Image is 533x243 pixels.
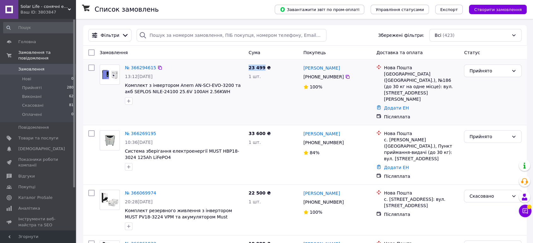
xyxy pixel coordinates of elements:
span: Скасовані [22,103,44,108]
span: Товари та послуги [18,135,58,141]
span: 10:36[DATE] [125,140,153,145]
span: Каталог ProSale [18,195,52,201]
div: Прийнято [469,67,509,74]
span: 20:28[DATE] [125,199,153,204]
div: Післяплата [384,211,459,218]
a: Фото товару [100,65,120,85]
a: № 366069974 [125,190,156,195]
button: Створити замовлення [469,5,527,14]
a: Створити замовлення [463,7,527,12]
span: 84% [310,150,319,155]
img: Фото товару [100,66,120,82]
span: 1 шт. [249,74,261,79]
span: Cума [249,50,260,55]
span: Нові [22,76,31,82]
span: Завантажити звіт по пром-оплаті [280,7,359,12]
span: 62 [69,94,73,99]
div: Ваш ID: 3803847 [20,9,76,15]
span: Всі [435,32,441,38]
span: 100% [310,84,322,89]
span: Замовлення [100,50,128,55]
a: [PERSON_NAME] [303,131,340,137]
span: 0 [71,76,73,82]
a: № 366294615 [125,65,156,70]
span: Прийняті [22,85,42,91]
span: 1 шт. [249,199,261,204]
button: Експорт [435,5,463,14]
span: Доставка та оплата [376,50,423,55]
img: Фото товару [100,192,120,208]
div: [PHONE_NUMBER] [302,72,345,81]
div: [GEOGRAPHIC_DATA] ([GEOGRAPHIC_DATA].), №186 (до 30 кг на одне місце): вул. [STREET_ADDRESS][PERS... [384,71,459,102]
div: Післяплата [384,173,459,179]
span: Оплачені [22,112,42,117]
a: [PERSON_NAME] [303,65,340,71]
a: Фото товару [100,130,120,150]
a: Комплект з інвертором Anern AN-SCI-EVO-3200 та акб SEPLOS NILE-24100 25.6V 100AH ​​2.56KWH [125,83,241,94]
span: Управління статусами [376,7,424,12]
span: Інструменти веб-майстра та SEO [18,216,58,228]
button: Завантажити звіт по пром-оплаті [275,5,364,14]
button: Управління статусами [371,5,429,14]
div: [PHONE_NUMBER] [302,138,345,147]
span: Замовлення [18,66,44,72]
a: Система зберігання електроенергії MUST НВР18-3024 125Ah LiFePО4 [125,149,239,160]
span: 23 499 ₴ [249,65,271,70]
span: Покупець [303,50,326,55]
input: Пошук [3,22,74,33]
span: 13:12[DATE] [125,74,153,79]
div: Нова Пошта [384,190,459,196]
span: 1 шт. [249,140,261,145]
a: [PERSON_NAME] [303,190,340,196]
div: Нова Пошта [384,130,459,137]
img: Фото товару [100,132,120,148]
span: 22 500 ₴ [249,190,271,195]
span: [DEMOGRAPHIC_DATA] [18,146,65,152]
span: 0 [71,112,73,117]
a: Додати ЕН [384,105,409,110]
span: 100% [310,210,322,215]
div: с. [STREET_ADDRESS]: вул. [STREET_ADDRESS] [384,196,459,209]
a: Фото товару [100,190,120,210]
span: Експорт [440,7,458,12]
span: 33 600 ₴ [249,131,271,136]
span: Фільтри [101,32,119,38]
span: Збережені фільтри: [378,32,424,38]
div: Скасовано [469,193,509,200]
button: Чат з покупцем [519,205,531,217]
span: Solar Life - сонячні електростанції [20,4,68,9]
span: Відгуки [18,173,35,179]
div: [PHONE_NUMBER] [302,198,345,206]
span: Показники роботи компанії [18,157,58,168]
h1: Список замовлень [95,6,159,13]
span: Покупці [18,184,35,190]
span: Створити замовлення [474,7,522,12]
div: Прийнято [469,133,509,140]
input: Пошук за номером замовлення, ПІБ покупця, номером телефону, Email, номером накладної [137,29,326,42]
span: Аналітика [18,206,40,211]
a: № 366269195 [125,131,156,136]
span: (423) [442,33,454,38]
span: Статус [464,50,480,55]
div: с. [PERSON_NAME] ([GEOGRAPHIC_DATA].), Пункт приймання-видачі (до 30 кг): вул. [STREET_ADDRESS] [384,137,459,162]
span: 81 [69,103,73,108]
a: Комплект резервного живлення з інвертором MUST PV18-3224 VPM та акумулятором Must FCDG12-100 Deep... [125,208,232,226]
span: Замовлення та повідомлення [18,50,76,61]
span: Головна [18,39,36,45]
span: Виконані [22,94,42,99]
div: Післяплата [384,114,459,120]
span: Повідомлення [18,125,49,130]
span: 280 [67,85,73,91]
div: Нова Пошта [384,65,459,71]
a: Додати ЕН [384,165,409,170]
